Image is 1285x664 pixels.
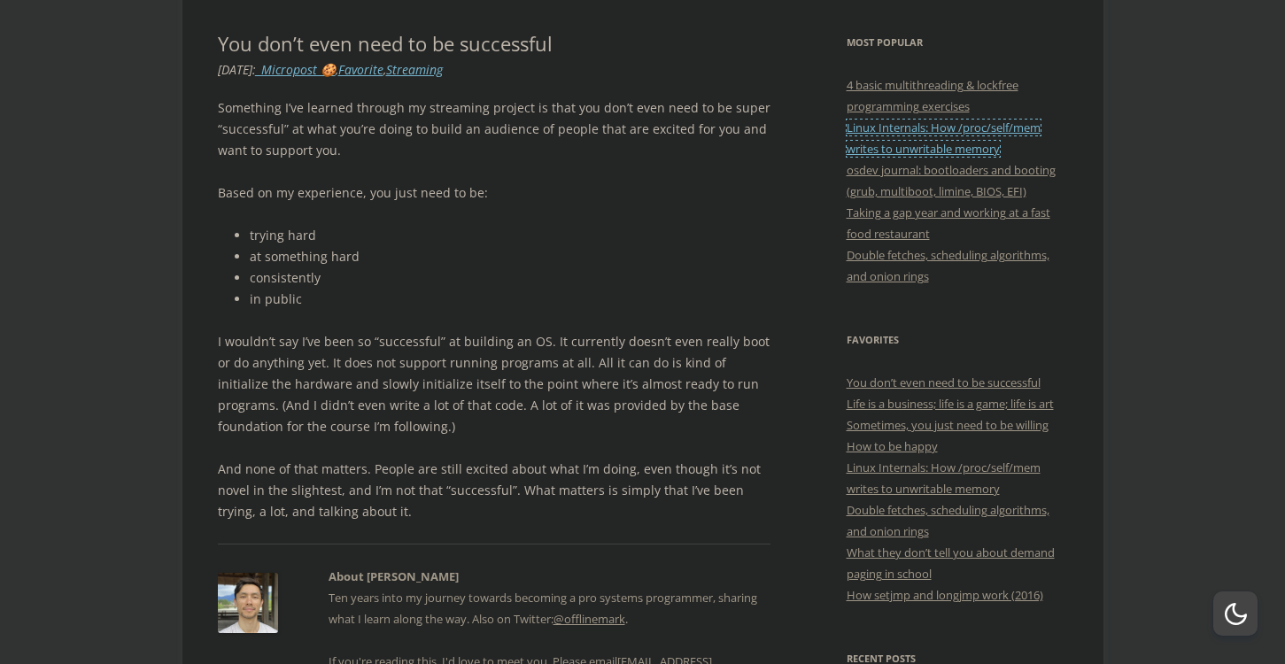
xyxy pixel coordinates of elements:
li: at something hard [250,246,771,267]
a: Favorite [338,61,383,78]
time: [DATE] [218,61,252,78]
li: in public [250,289,771,310]
h2: About [PERSON_NAME] [329,566,771,587]
h1: You don’t even need to be successful [218,32,771,55]
h3: Most Popular [847,32,1068,53]
a: You don’t even need to be successful [847,374,1041,390]
a: Streaming [386,61,443,78]
a: Sometimes, you just need to be willing [847,417,1049,433]
p: Something I’ve learned through my streaming project is that you don’t even need to be super “succ... [218,97,771,161]
a: Double fetches, scheduling algorithms, and onion rings [847,502,1049,539]
a: Linux Internals: How /proc/self/mem writes to unwritable memory [847,120,1041,157]
h3: Favorites [847,329,1068,351]
p: I wouldn’t say I’ve been so “successful” at building an OS. It currently doesn’t even really boot... [218,331,771,437]
p: And none of that matters. People are still excited about what I’m doing, even though it’s not nov... [218,459,771,522]
a: @offlinemark [553,611,625,627]
a: How to be happy [847,438,938,454]
a: What they don’t tell you about demand paging in school [847,544,1055,582]
i: : , , [218,61,443,78]
a: Double fetches, scheduling algorithms, and onion rings [847,247,1049,284]
a: Taking a gap year and working at a fast food restaurant [847,205,1050,242]
a: Linux Internals: How /proc/self/mem writes to unwritable memory [847,459,1041,497]
li: consistently [250,267,771,289]
li: trying hard [250,225,771,246]
a: _Micropost 🍪 [256,61,336,78]
a: 4 basic multithreading & lockfree programming exercises [847,77,1018,114]
a: osdev journal: bootloaders and booting (grub, multiboot, limine, BIOS, EFI) [847,162,1056,199]
p: Based on my experience, you just need to be: [218,182,771,204]
a: How setjmp and longjmp work (2016) [847,587,1043,603]
a: Life is a business; life is a game; life is art [847,396,1054,412]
